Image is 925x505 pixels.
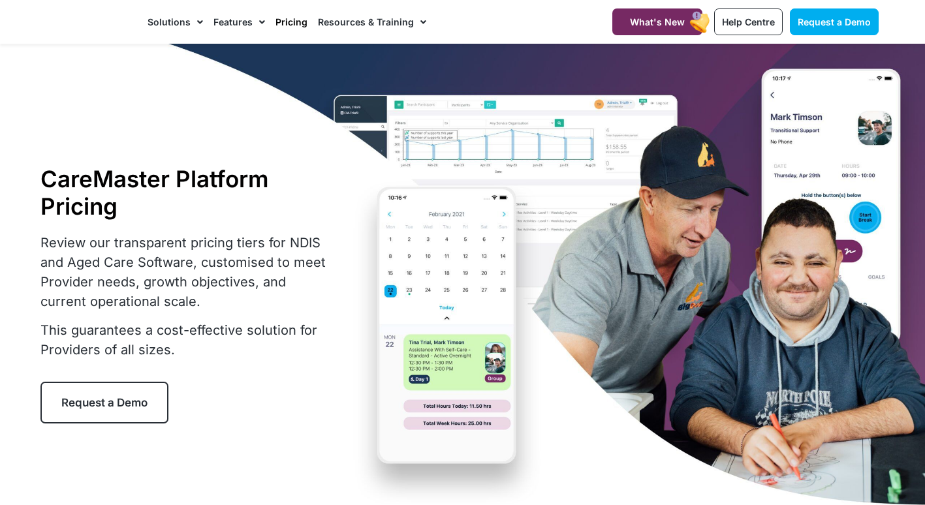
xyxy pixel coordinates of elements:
span: Request a Demo [61,396,148,409]
img: CareMaster Logo [47,12,135,32]
p: Review our transparent pricing tiers for NDIS and Aged Care Software, customised to meet Provider... [40,233,334,311]
a: Request a Demo [40,382,168,423]
a: What's New [612,8,702,35]
p: This guarantees a cost-effective solution for Providers of all sizes. [40,320,334,360]
a: Request a Demo [790,8,879,35]
span: Help Centre [722,16,775,27]
a: Help Centre [714,8,783,35]
span: Request a Demo [798,16,871,27]
h1: CareMaster Platform Pricing [40,165,334,220]
span: What's New [630,16,685,27]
